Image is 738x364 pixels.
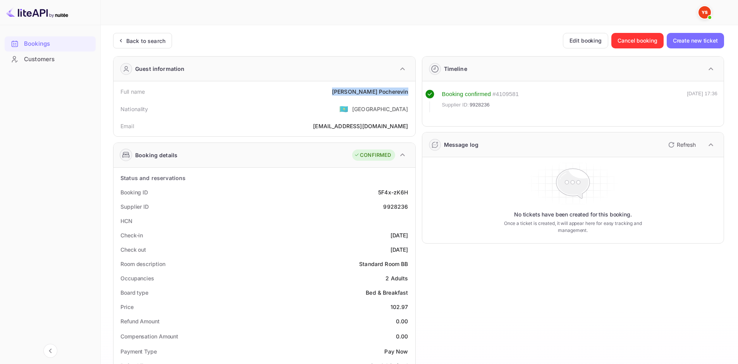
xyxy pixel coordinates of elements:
[120,275,154,282] ya-tr-span: Occupancies
[383,203,408,211] div: 9928236
[120,232,143,239] ya-tr-span: Check-in
[120,304,134,310] ya-tr-span: Price
[677,141,696,148] ya-tr-span: Refresh
[391,231,408,239] div: [DATE]
[366,289,408,296] ya-tr-span: Bed & Breakfast
[120,175,186,181] ya-tr-span: Status and reservations
[352,106,408,112] ya-tr-span: [GEOGRAPHIC_DATA]
[120,106,148,112] ya-tr-span: Nationality
[391,246,408,254] div: [DATE]
[5,36,96,52] div: Bookings
[385,275,408,282] ya-tr-span: 2 Adults
[120,189,148,196] ya-tr-span: Booking ID
[313,123,408,129] ya-tr-span: [EMAIL_ADDRESS][DOMAIN_NAME]
[667,33,724,48] button: Create new ticket
[698,6,711,19] img: Yandex Support
[5,52,96,66] a: Customers
[492,220,654,234] ya-tr-span: Once a ticket is created, it will appear here for easy tracking and management.
[391,303,408,311] div: 102.97
[673,36,718,45] ya-tr-span: Create new ticket
[120,123,134,129] ya-tr-span: Email
[339,102,348,116] span: United States
[442,91,463,97] ya-tr-span: Booking
[396,317,408,325] div: 0.00
[24,39,50,48] ya-tr-span: Bookings
[120,261,165,267] ya-tr-span: Room description
[5,52,96,67] div: Customers
[5,36,96,51] a: Bookings
[444,65,467,72] ya-tr-span: Timeline
[135,151,177,159] ya-tr-span: Booking details
[396,332,408,340] div: 0.00
[379,88,408,95] ya-tr-span: Pocherevin
[339,105,348,113] ya-tr-span: 🇰🇿
[611,33,664,48] button: Cancel booking
[569,36,602,45] ya-tr-span: Edit booking
[442,102,469,108] ya-tr-span: Supplier ID:
[332,88,377,95] ya-tr-span: [PERSON_NAME]
[378,189,408,196] ya-tr-span: 5F4x-zK6H
[120,348,157,355] ya-tr-span: Payment Type
[492,90,519,99] div: # 4109581
[126,38,165,44] ya-tr-span: Back to search
[43,344,57,358] button: Collapse navigation
[120,246,146,253] ya-tr-span: Check out
[120,203,149,210] ya-tr-span: Supplier ID
[24,55,55,64] ya-tr-span: Customers
[687,91,717,96] ya-tr-span: [DATE] 17:36
[384,348,408,355] ya-tr-span: Pay Now
[465,91,491,97] ya-tr-span: confirmed
[120,289,148,296] ya-tr-span: Board type
[120,318,160,325] ya-tr-span: Refund Amount
[359,261,408,267] ya-tr-span: Standard Room BB
[514,211,632,218] ya-tr-span: No tickets have been created for this booking.
[664,139,699,151] button: Refresh
[444,141,479,148] ya-tr-span: Message log
[563,33,608,48] button: Edit booking
[470,102,490,108] ya-tr-span: 9928236
[360,151,391,159] ya-tr-span: CONFIRMED
[120,88,145,95] ya-tr-span: Full name
[135,65,185,73] ya-tr-span: Guest information
[120,218,132,224] ya-tr-span: HCN
[6,6,68,19] img: LiteAPI logo
[618,36,657,45] ya-tr-span: Cancel booking
[120,333,178,340] ya-tr-span: Compensation Amount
